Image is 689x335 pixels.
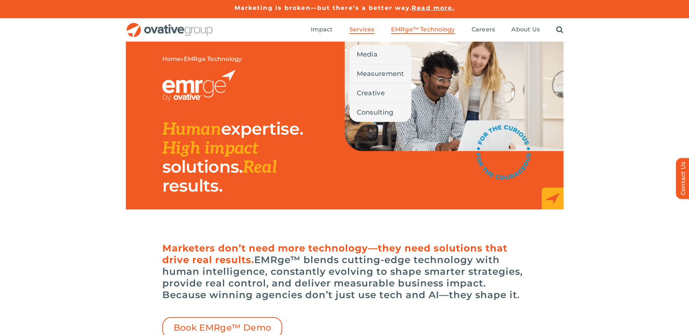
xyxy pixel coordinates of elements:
img: EMRge Landing Page Header Image [345,42,564,151]
h6: EMRge™ blends cutting-edge technology with human intelligence, constantly evolving to shape smart... [162,242,527,301]
span: Human [162,119,221,140]
span: » [162,55,242,63]
a: Read more. [412,4,454,11]
span: Media [357,49,378,59]
span: Marketers don’t need more technology—they need solutions that drive real results. [162,242,507,266]
a: About Us [511,26,540,34]
span: Creative [357,88,385,98]
span: Real [243,157,277,178]
span: EMRge™ Technology [391,26,455,33]
a: OG_Full_horizontal_RGB [126,22,213,29]
a: Creative [349,84,411,103]
a: Search [556,26,563,34]
a: EMRge™ Technology [391,26,455,34]
a: Marketing is broken—but there’s a better way. [235,4,412,11]
span: solutions. [162,156,243,177]
span: expertise. [221,118,303,139]
a: Measurement [349,64,411,83]
span: Measurement [357,69,404,79]
span: Book EMRge™ Demo [174,323,271,333]
span: Services [349,26,375,33]
span: Careers [472,26,495,33]
span: Impact [311,26,333,33]
span: Consulting [357,107,394,118]
a: Careers [472,26,495,34]
span: High impact [162,138,258,159]
a: Home [162,55,181,62]
a: Consulting [349,103,411,122]
span: EMRge Technology [184,55,242,62]
a: Services [349,26,375,34]
a: Impact [311,26,333,34]
span: About Us [511,26,540,33]
a: Media [349,45,411,64]
span: results. [162,175,222,196]
img: EMRge_HomePage_Elements_Arrow Box [542,188,564,209]
nav: Menu [311,18,563,42]
img: EMRGE_RGB_wht [162,70,235,101]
